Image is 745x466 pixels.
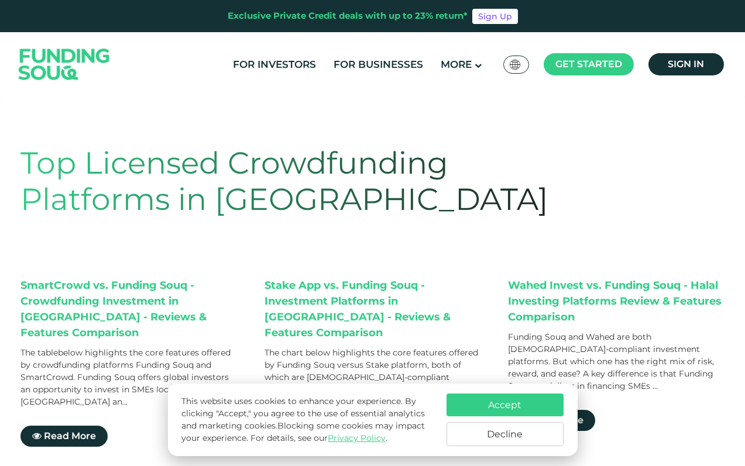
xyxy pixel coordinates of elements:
[328,433,386,443] a: Privacy Policy
[648,53,724,75] a: Sign in
[230,55,319,74] a: For Investors
[555,58,622,70] span: Get started
[7,35,122,94] img: Logo
[181,420,425,443] span: Blocking some cookies may impact your experience.
[447,393,564,416] button: Accept
[44,430,96,441] span: Read More
[265,347,485,408] div: The chart below highlights the core features offered by Funding Souq versus Stake platform, both ...
[472,9,518,24] a: Sign Up
[331,55,426,74] a: For Businesses
[228,9,468,23] div: Exclusive Private Credit deals with up to 23% return*
[508,278,729,325] div: Wahed Invest vs. Funding Souq - Halal Investing Platforms Review & Features Comparison
[447,422,564,446] button: Decline
[441,58,472,70] span: More
[20,278,241,341] div: SmartCrowd vs. Funding Souq - Crowdfunding Investment in [GEOGRAPHIC_DATA] - Reviews & Features C...
[20,347,241,408] div: The tablebelow highlights the core features offered by crowdfunding platforms Funding Souq and Sm...
[508,331,729,392] div: Funding Souq and Wahed are both [DEMOGRAPHIC_DATA]-compliant investment platforms. But which one ...
[181,395,434,444] p: This website uses cookies to enhance your experience. By clicking "Accept," you agree to the use ...
[20,145,587,218] h1: Top Licensed Crowdfunding Platforms in [GEOGRAPHIC_DATA]
[265,278,485,341] div: Stake App vs. Funding Souq - Investment Platforms in [GEOGRAPHIC_DATA] - Reviews & Features Compa...
[668,58,704,70] span: Sign in
[250,433,387,443] span: For details, see our .
[510,60,520,70] img: SA Flag
[20,426,108,447] a: Read More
